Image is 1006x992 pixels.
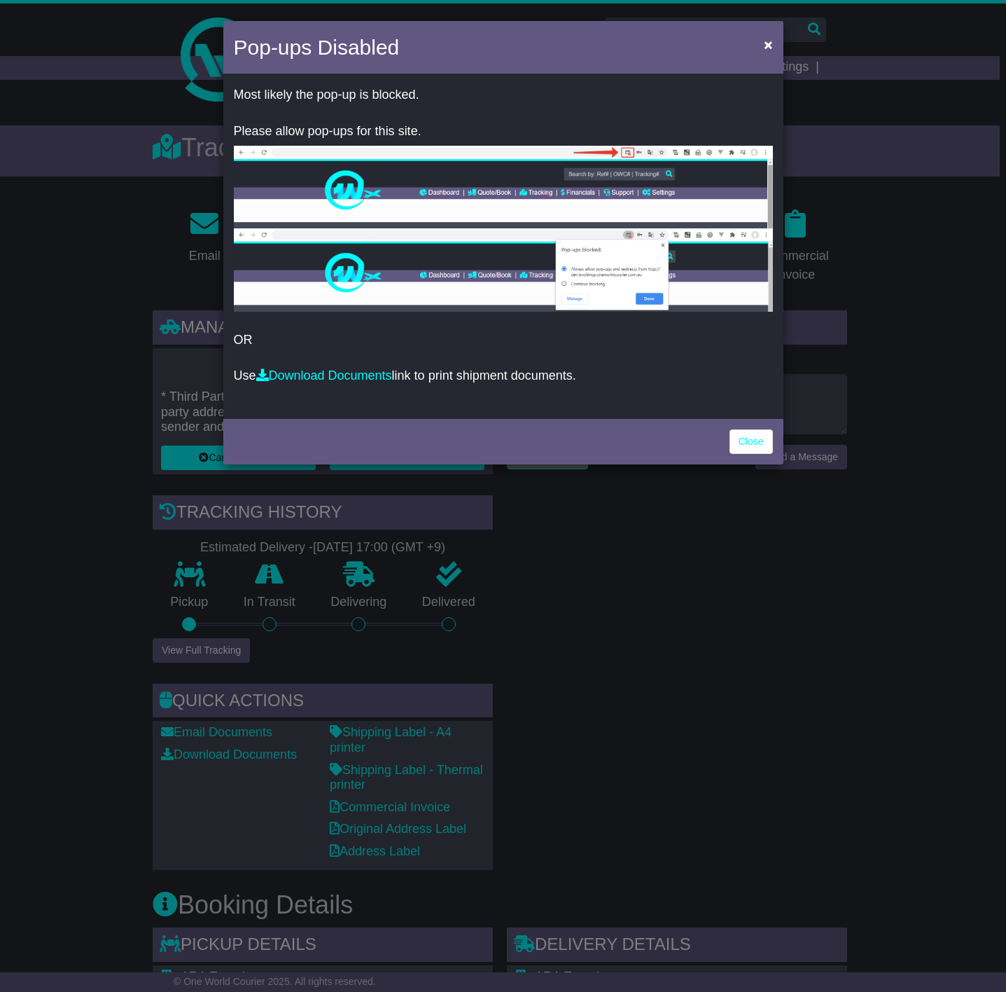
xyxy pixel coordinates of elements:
p: Most likely the pop-up is blocked. [234,88,773,103]
p: Please allow pop-ups for this site. [234,124,773,139]
div: OR [223,77,783,415]
h4: Pop-ups Disabled [234,32,400,63]
button: Close [757,30,779,59]
img: allow-popup-1.png [234,146,773,228]
a: Download Documents [256,368,392,383]
img: allow-popup-2.png [234,228,773,312]
span: × [764,36,772,53]
p: Use link to print shipment documents. [234,368,773,384]
a: Close [729,429,773,454]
